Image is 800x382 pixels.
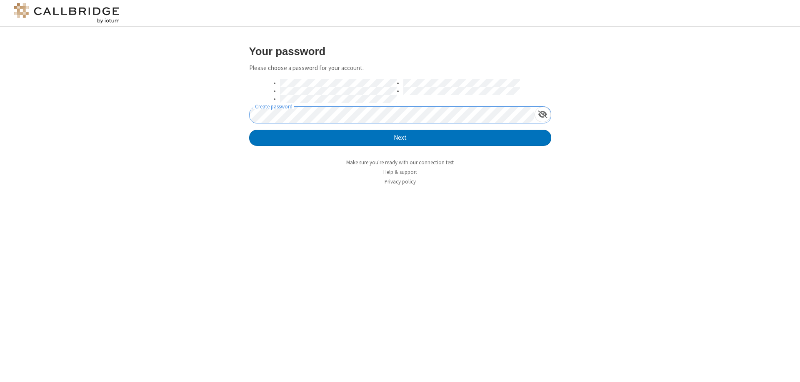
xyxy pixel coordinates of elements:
img: logo@2x.png [12,3,121,23]
div: Show password [535,107,551,122]
a: Make sure you're ready with our connection test [346,159,454,166]
h3: Your password [249,45,551,57]
button: Next [249,130,551,146]
a: Privacy policy [385,178,416,185]
a: Help & support [383,168,417,176]
p: Please choose a password for your account. [249,63,551,73]
input: Create password [250,107,535,123]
